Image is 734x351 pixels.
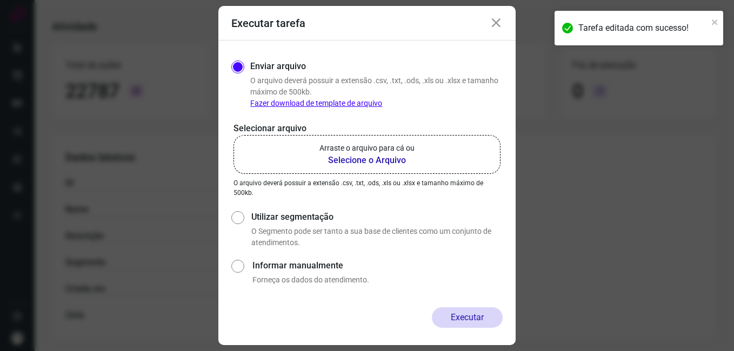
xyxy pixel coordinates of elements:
p: Forneça os dados do atendimento. [252,274,503,286]
p: O arquivo deverá possuir a extensão .csv, .txt, .ods, .xls ou .xlsx e tamanho máximo de 500kb. [233,178,501,198]
p: Arraste o arquivo para cá ou [319,143,415,154]
p: O arquivo deverá possuir a extensão .csv, .txt, .ods, .xls ou .xlsx e tamanho máximo de 500kb. [250,75,503,109]
p: Selecionar arquivo [233,122,501,135]
h3: Executar tarefa [231,17,305,30]
p: O Segmento pode ser tanto a sua base de clientes como um conjunto de atendimentos. [251,226,503,248]
b: Selecione o Arquivo [319,154,415,167]
label: Enviar arquivo [250,60,306,73]
label: Utilizar segmentação [251,211,503,224]
label: Informar manualmente [252,259,503,272]
div: Tarefa editada com sucesso! [578,22,708,35]
button: close [711,15,719,28]
a: Fazer download de template de arquivo [250,99,382,107]
button: Executar [432,307,503,328]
